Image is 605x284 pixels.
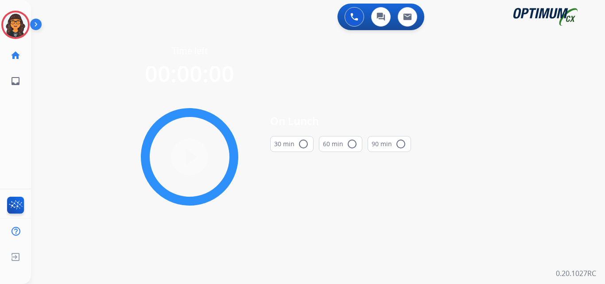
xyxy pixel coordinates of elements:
span: On Lunch [270,113,411,129]
mat-icon: radio_button_unchecked [347,139,357,149]
p: 0.20.1027RC [556,268,596,279]
span: Time left [172,45,208,57]
img: avatar [3,12,28,37]
mat-icon: inbox [10,76,21,86]
mat-icon: home [10,50,21,61]
button: 60 min [319,136,362,152]
mat-icon: radio_button_unchecked [396,139,406,149]
button: 90 min [368,136,411,152]
span: 00:00:00 [145,58,234,89]
mat-icon: radio_button_unchecked [298,139,309,149]
button: 30 min [270,136,314,152]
